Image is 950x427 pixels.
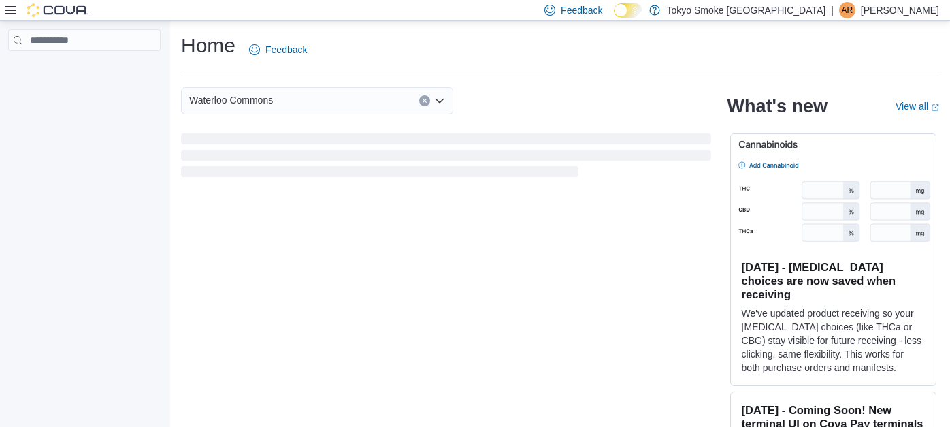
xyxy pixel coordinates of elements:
[244,36,312,63] a: Feedback
[831,2,834,18] p: |
[727,95,828,117] h2: What's new
[419,95,430,106] button: Clear input
[8,54,161,86] nav: Complex example
[181,32,235,59] h1: Home
[189,92,273,108] span: Waterloo Commons
[931,104,939,112] svg: External link
[842,2,853,18] span: AR
[861,2,939,18] p: [PERSON_NAME]
[27,3,88,17] img: Cova
[839,2,855,18] div: Alexander Rosales
[742,306,925,375] p: We've updated product receiving so your [MEDICAL_DATA] choices (like THCa or CBG) stay visible fo...
[181,136,711,180] span: Loading
[667,2,826,18] p: Tokyo Smoke [GEOGRAPHIC_DATA]
[742,260,925,301] h3: [DATE] - [MEDICAL_DATA] choices are now saved when receiving
[434,95,445,106] button: Open list of options
[265,43,307,57] span: Feedback
[614,3,642,18] input: Dark Mode
[896,101,939,112] a: View allExternal link
[561,3,602,17] span: Feedback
